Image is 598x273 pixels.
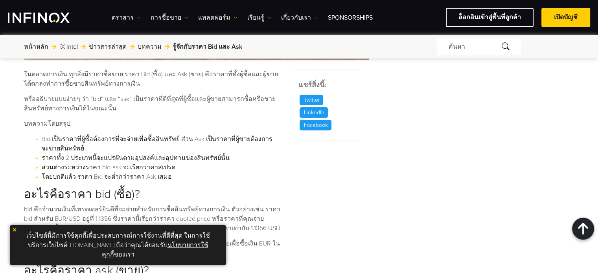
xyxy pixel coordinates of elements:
[24,70,283,88] p: ในตลาดการเงิน ทุกสิ่งมีราคาซื้อขาย ราคา Bid (ซื้อ) และ Ask (ขาย) คือราคาที่ทั้งผู้ซื้อและผู้ขายได...
[24,42,48,51] a: หน้าหลัก
[42,153,275,163] li: ราคาทั้ง 2 ประเภทนี้จะแปรผันตามอุปสงค์และอุปทานของสินทรัพย์นั้น
[42,163,275,172] li: ส่วนต่างระหว่างราคา bid-ask จะเรียกว่าค่าสเปรด
[328,13,373,22] a: Sponsorships
[298,120,333,130] a: Facebook
[130,44,134,49] img: arrow-right
[8,13,88,23] a: INFINOX Logo
[541,8,590,27] a: เปิดบัญชี
[138,42,162,51] a: บทความ
[298,95,325,105] a: Twitter
[446,8,534,27] a: ล็อกอินเข้าสู่พื้นที่ลูกค้า
[24,119,283,128] p: บทความโดยสรุป:
[81,44,86,49] img: arrow-right
[300,120,331,130] p: Facebook
[300,107,328,118] p: LinkedIn
[247,13,271,22] a: เรียนรู้
[59,42,78,51] a: IX Intel
[52,44,56,49] img: arrow-right
[89,42,127,51] a: ข่าวสารล่าสุด
[24,187,283,202] h2: อะไรคือราคา bid (ซื้อ)?
[165,44,169,49] img: arrow-right
[198,13,237,22] a: แพลตฟอร์ม
[24,205,283,233] p: bid คือจำนวนเงินที่เทรดเดอร์ยินดีที่จะจ่ายสำหรับการซื้อสินทรัพย์ทางการเงิน ตัวอย่างเช่น ราคา bid ...
[298,107,329,118] a: LinkedIn
[173,42,242,51] span: รู้จักกับราคา Bid และ Ask
[437,38,521,55] div: ค้นหา
[14,229,222,261] p: เว็บไซต์นี้มีการใช้คุกกี้เพื่อประสบการณ์การใช้งานที่ดีที่สุด ในการใช้บริการเว็บไซต์ [DOMAIN_NAME]...
[298,80,361,90] h5: แชร์สิ่งนี้:
[42,172,275,181] li: โดยปกติแล้ว ราคา Bid จะต่ำกว่าราคา Ask เสมอ
[300,95,323,105] p: Twitter
[112,13,141,22] a: ตราสาร
[281,13,318,22] a: เกี่ยวกับเรา
[12,227,17,233] img: yellow close icon
[42,134,275,153] li: Bid เป็นราคาที่ผู้ซื้อต้องการที่จะจ่ายเพื่อซื้อสินทรัพย์ ส่วน Ask เป็นราคาที่ผู้ขายต้องการจะขายสิ...
[151,13,188,22] a: การซื้อขาย
[24,94,283,113] p: หรืออธิบายแบบง่ายๆ ว่า “bid” และ “ask” เป็นราคาที่ดีที่สุดที่ผู้ซื้อและผู้ขายสามารถซื้อหรือขายสิน...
